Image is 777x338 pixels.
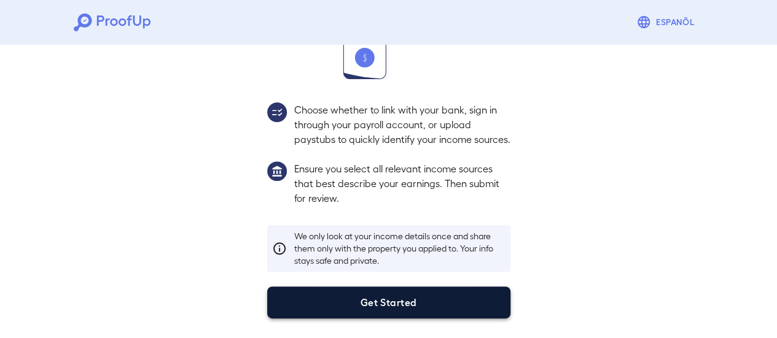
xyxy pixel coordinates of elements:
[631,10,703,34] button: Espanõl
[294,102,510,147] p: Choose whether to link with your bank, sign in through your payroll account, or upload paystubs t...
[267,286,510,318] button: Get Started
[294,161,510,205] p: Ensure you select all relevant income sources that best describe your earnings. Then submit for r...
[294,230,506,267] p: We only look at your income details once and share them only with the property you applied to. Yo...
[267,161,287,181] img: group1.svg
[267,102,287,122] img: group2.svg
